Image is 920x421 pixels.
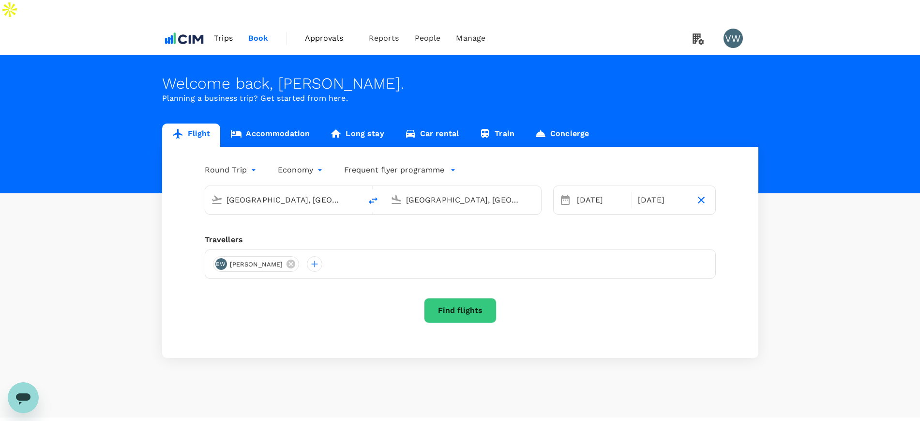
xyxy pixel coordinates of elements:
p: Planning a business trip? Get started from here. [162,93,758,104]
a: Car rental [394,124,469,147]
span: Manage [456,32,485,44]
input: Depart from [226,192,341,207]
span: Reports [369,32,399,44]
div: [DATE] [634,190,691,210]
button: delete [362,189,385,212]
span: People [415,32,441,44]
span: Trips [214,32,233,44]
button: Open [355,199,357,201]
a: Approvals [297,22,361,55]
span: [PERSON_NAME] [224,260,289,269]
div: Round Trip [205,162,259,178]
div: EW[PERSON_NAME] [213,256,300,272]
iframe: Button to launch messaging window [8,382,39,413]
a: Concierge [525,124,599,147]
span: Approvals [305,32,353,44]
button: Frequent flyer programme [344,164,456,176]
input: Going to [406,192,521,207]
div: VW [724,29,743,48]
div: EW [215,258,227,270]
a: Long stay [320,124,394,147]
button: Open [534,199,536,201]
a: Train [469,124,525,147]
button: Find flights [424,298,497,323]
div: Welcome back , [PERSON_NAME] . [162,75,758,93]
a: Trips [206,22,241,55]
p: Frequent flyer programme [344,164,444,176]
a: Flight [162,124,221,147]
span: Book [248,32,269,44]
img: CIM ENVIRONMENTAL PTY LTD [162,28,207,49]
a: Book [241,22,276,55]
div: [DATE] [573,190,630,210]
div: Economy [278,162,325,178]
a: Accommodation [220,124,320,147]
div: Travellers [205,234,716,246]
